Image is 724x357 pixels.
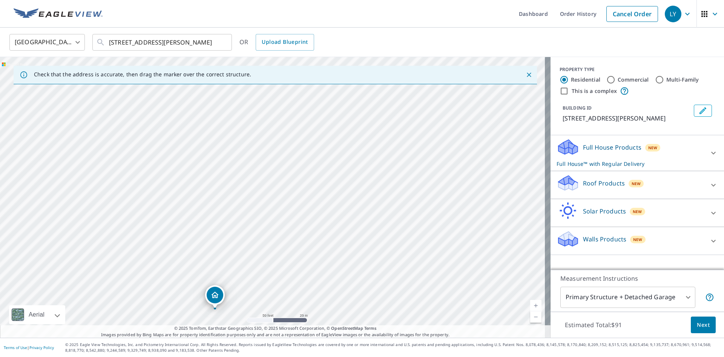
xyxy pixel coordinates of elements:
[109,32,216,53] input: Search by address or latitude-longitude
[563,105,592,111] p: BUILDING ID
[691,317,716,334] button: Next
[4,345,27,350] a: Terms of Use
[648,145,658,151] span: New
[524,70,534,80] button: Close
[4,345,54,350] p: |
[29,345,54,350] a: Privacy Policy
[557,230,718,252] div: Walls ProductsNew
[563,114,691,123] p: [STREET_ADDRESS][PERSON_NAME]
[557,160,704,168] p: Full House™ with Regular Delivery
[34,71,251,78] p: Check that the address is accurate, then drag the marker over the correct structure.
[583,179,625,188] p: Roof Products
[618,76,649,83] label: Commercial
[665,6,681,22] div: LY
[331,325,363,331] a: OpenStreetMap
[560,287,695,308] div: Primary Structure + Detached Garage
[557,138,718,168] div: Full House ProductsNewFull House™ with Regular Delivery
[557,202,718,224] div: Solar ProductsNew
[530,311,541,323] a: Current Level 19, Zoom Out
[632,181,641,187] span: New
[9,32,85,53] div: [GEOGRAPHIC_DATA]
[174,325,377,332] span: © 2025 TomTom, Earthstar Geographics SIO, © 2025 Microsoft Corporation, ©
[557,174,718,196] div: Roof ProductsNew
[530,300,541,311] a: Current Level 19, Zoom In
[583,207,626,216] p: Solar Products
[583,235,626,244] p: Walls Products
[666,76,699,83] label: Multi-Family
[606,6,658,22] a: Cancel Order
[572,87,617,95] label: This is a complex
[633,236,643,243] span: New
[14,8,103,20] img: EV Logo
[262,37,308,47] span: Upload Blueprint
[9,305,65,324] div: Aerial
[694,105,712,117] button: Edit building 1
[560,66,715,73] div: PROPERTY TYPE
[239,34,314,51] div: OR
[559,317,628,333] p: Estimated Total: $91
[583,143,641,152] p: Full House Products
[705,293,714,302] span: Your report will include the primary structure and a detached garage if one exists.
[571,76,600,83] label: Residential
[205,285,225,309] div: Dropped pin, building 1, Residential property, 3125 Lauras Ln Sandusky, OH 44870
[364,325,377,331] a: Terms
[26,305,47,324] div: Aerial
[65,342,720,353] p: © 2025 Eagle View Technologies, Inc. and Pictometry International Corp. All Rights Reserved. Repo...
[697,320,710,330] span: Next
[256,34,314,51] a: Upload Blueprint
[633,209,642,215] span: New
[560,274,714,283] p: Measurement Instructions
